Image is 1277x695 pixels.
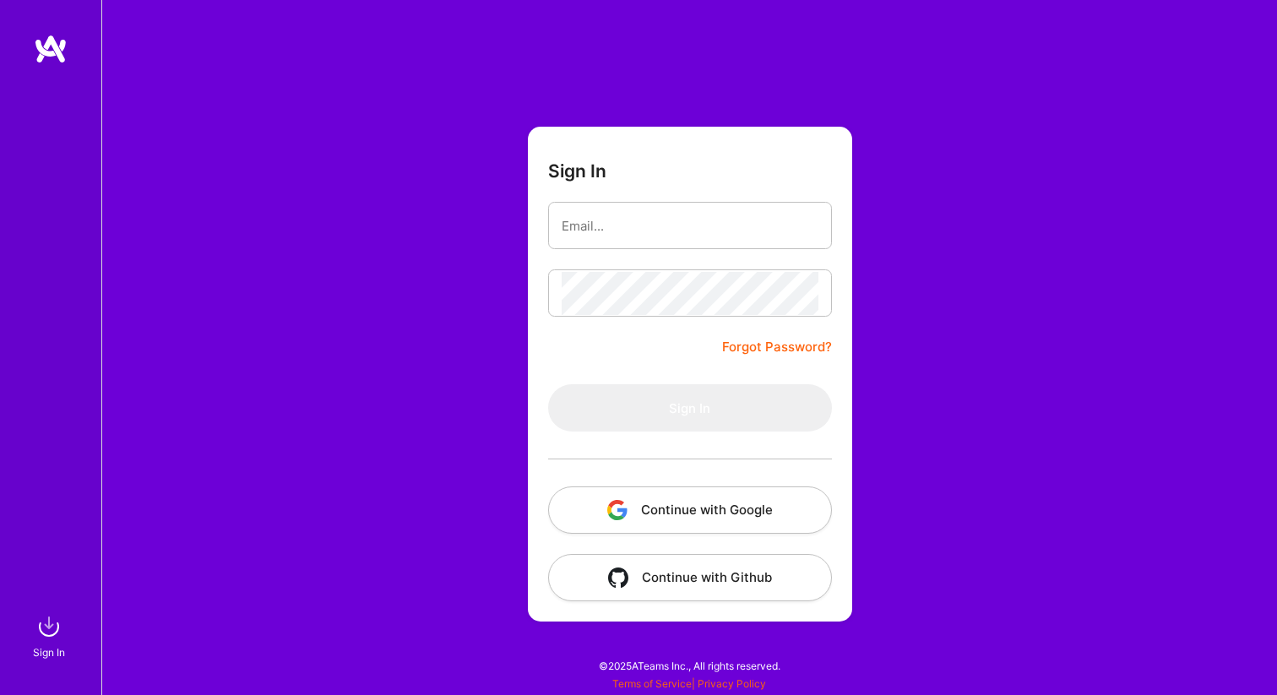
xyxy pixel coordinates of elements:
[35,610,66,661] a: sign inSign In
[548,384,832,432] button: Sign In
[562,204,818,247] input: Email...
[101,644,1277,687] div: © 2025 ATeams Inc., All rights reserved.
[548,486,832,534] button: Continue with Google
[607,500,628,520] img: icon
[608,567,628,588] img: icon
[612,677,766,690] span: |
[722,337,832,357] a: Forgot Password?
[32,610,66,643] img: sign in
[33,643,65,661] div: Sign In
[698,677,766,690] a: Privacy Policy
[548,160,606,182] h3: Sign In
[612,677,692,690] a: Terms of Service
[548,554,832,601] button: Continue with Github
[34,34,68,64] img: logo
